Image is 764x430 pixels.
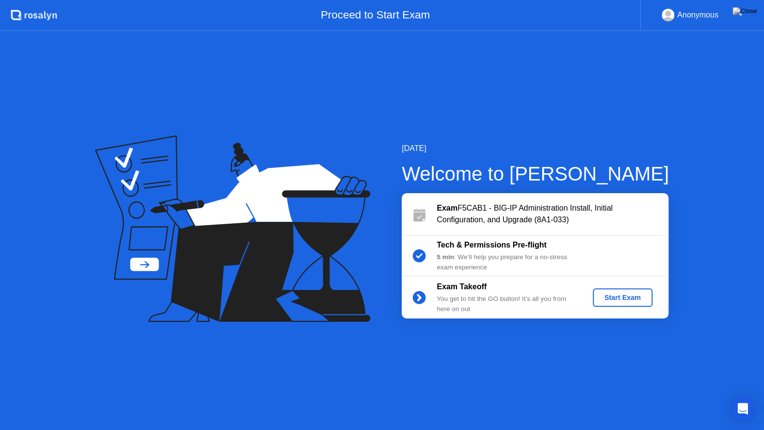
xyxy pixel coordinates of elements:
img: Close [732,7,757,15]
b: Exam Takeoff [437,282,487,291]
div: Start Exam [597,294,649,301]
div: Welcome to [PERSON_NAME] [402,159,669,188]
div: Anonymous [677,9,718,21]
b: 5 min [437,253,454,261]
div: F5CAB1 - BIG-IP Administration Install, Initial Configuration, and Upgrade (8A1-033) [437,202,668,226]
b: Exam [437,204,457,212]
div: Open Intercom Messenger [731,397,754,420]
div: : We’ll help you prepare for a no-stress exam experience [437,252,576,272]
button: Start Exam [593,288,652,307]
div: [DATE] [402,143,669,154]
div: You get to hit the GO button! It’s all you from here on out [437,294,576,314]
b: Tech & Permissions Pre-flight [437,241,546,249]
